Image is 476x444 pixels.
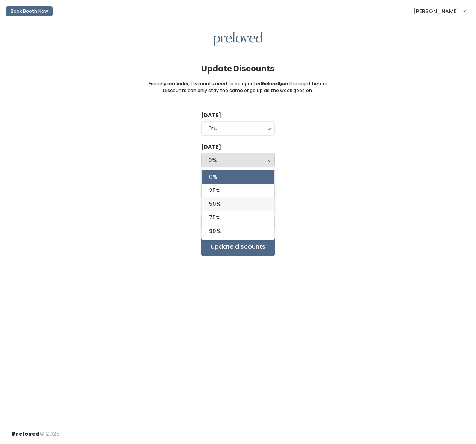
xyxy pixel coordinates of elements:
a: [PERSON_NAME] [406,3,473,19]
small: Discounts can only stay the same or go up as the week goes on. [163,87,313,94]
label: [DATE] [201,143,221,151]
button: 0% [201,121,275,136]
span: 0% [209,173,217,181]
input: Update discounts [201,237,275,256]
span: 90% [209,227,221,235]
div: 0% [208,156,268,164]
label: [DATE] [201,112,221,119]
div: © 2025 [12,424,60,438]
img: preloved logo [214,32,262,47]
div: 0% [208,124,268,133]
button: Book Booth Now [6,6,53,16]
i: before 6pm [262,80,288,87]
span: 25% [209,186,220,195]
span: 50% [209,200,221,208]
span: Preloved [12,430,40,438]
h4: Update Discounts [202,64,274,73]
small: Friendly reminder, discounts need to be updated the night before [149,80,327,87]
button: 0% [201,153,275,167]
span: [PERSON_NAME] [413,7,459,15]
span: 75% [209,213,220,222]
a: Book Booth Now [6,3,53,20]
